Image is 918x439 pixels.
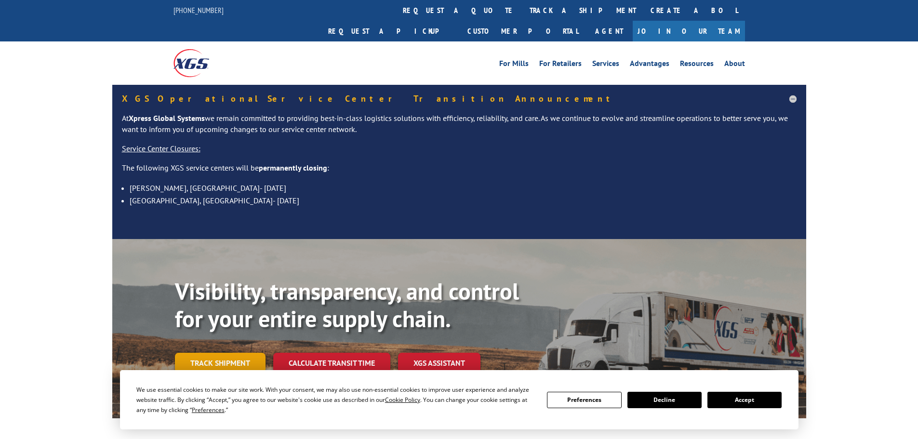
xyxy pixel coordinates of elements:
[130,182,797,194] li: [PERSON_NAME], [GEOGRAPHIC_DATA]- [DATE]
[175,353,266,373] a: Track shipment
[398,353,480,373] a: XGS ASSISTANT
[499,60,529,70] a: For Mills
[707,392,782,408] button: Accept
[129,113,205,123] strong: Xpress Global Systems
[120,370,798,429] div: Cookie Consent Prompt
[130,194,797,207] li: [GEOGRAPHIC_DATA], [GEOGRAPHIC_DATA]- [DATE]
[385,396,420,404] span: Cookie Policy
[633,21,745,41] a: Join Our Team
[173,5,224,15] a: [PHONE_NUMBER]
[539,60,582,70] a: For Retailers
[592,60,619,70] a: Services
[724,60,745,70] a: About
[259,163,327,173] strong: permanently closing
[175,276,519,334] b: Visibility, transparency, and control for your entire supply chain.
[460,21,585,41] a: Customer Portal
[273,353,390,373] a: Calculate transit time
[122,144,200,153] u: Service Center Closures:
[321,21,460,41] a: Request a pickup
[547,392,621,408] button: Preferences
[680,60,714,70] a: Resources
[627,392,702,408] button: Decline
[122,162,797,182] p: The following XGS service centers will be :
[122,113,797,144] p: At we remain committed to providing best-in-class logistics solutions with efficiency, reliabilit...
[630,60,669,70] a: Advantages
[192,406,225,414] span: Preferences
[136,385,535,415] div: We use essential cookies to make our site work. With your consent, we may also use non-essential ...
[585,21,633,41] a: Agent
[122,94,797,103] h5: XGS Operational Service Center Transition Announcement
